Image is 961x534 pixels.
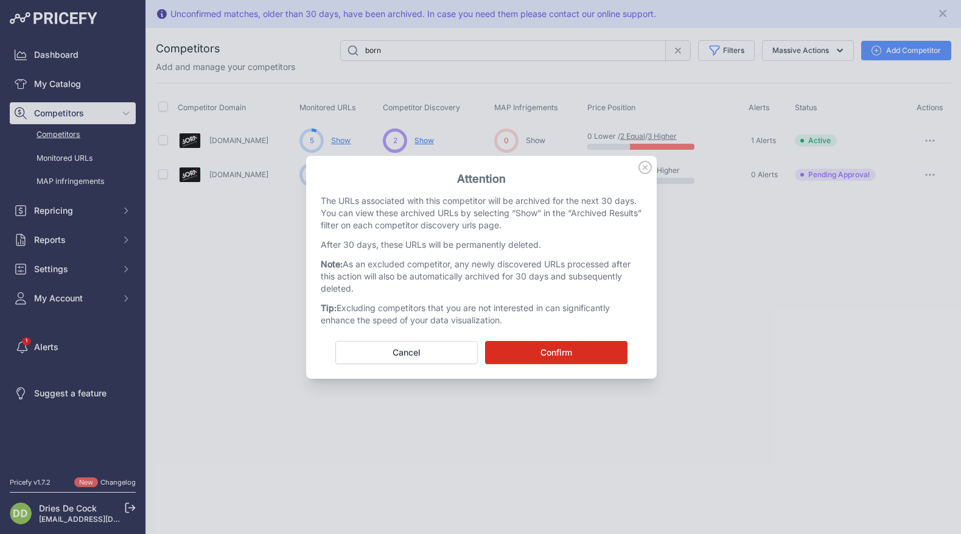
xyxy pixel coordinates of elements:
[321,195,642,231] p: The URLs associated with this competitor will be archived for the next 30 days. You can view thes...
[321,303,337,313] strong: Tip:
[335,341,478,364] button: Cancel
[321,259,343,269] strong: Note:
[321,258,642,295] p: As an excluded competitor, any newly discovered URLs processed after this action will also be aut...
[485,341,627,364] button: Confirm
[321,170,642,188] h3: Attention
[321,302,642,326] p: Excluding competitors that you are not interested in can significantly enhance the speed of your ...
[321,239,642,251] p: After 30 days, these URLs will be permanently deleted.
